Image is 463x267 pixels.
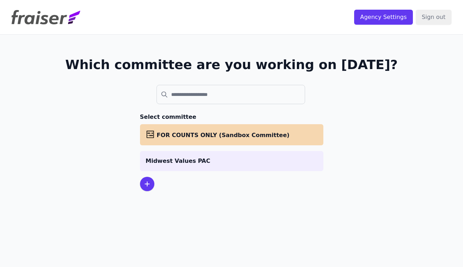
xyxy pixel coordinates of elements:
p: Midwest Values PAC [146,157,318,165]
h3: Select committee [140,113,323,121]
a: FOR COUNTS ONLY (Sandbox Committee) [140,124,323,145]
h1: Which committee are you working on [DATE]? [65,58,398,72]
input: Sign out [416,10,452,25]
span: FOR COUNTS ONLY (Sandbox Committee) [157,132,290,139]
input: Agency Settings [354,10,413,25]
img: Fraiser Logo [11,10,80,24]
a: Midwest Values PAC [140,151,323,171]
